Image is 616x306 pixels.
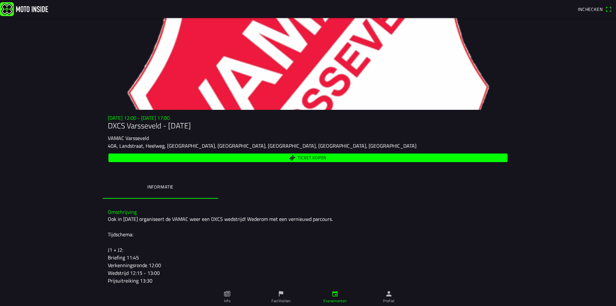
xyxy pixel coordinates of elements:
[108,209,508,215] h3: Omschrijving
[383,298,395,304] ion-label: Profiel
[108,121,508,130] h1: DXCS Varsseveld - [DATE]
[108,134,149,142] ion-text: VAMAC Varsseveld
[147,183,174,190] ion-label: Informatie
[331,290,338,297] ion-icon: calendar
[278,290,285,297] ion-icon: flag
[224,290,231,297] ion-icon: paper
[224,298,230,304] ion-label: Info
[323,298,347,304] ion-label: Evenementen
[298,156,327,160] span: Ticket kopen
[578,6,603,13] span: Inchecken
[575,4,615,14] a: Incheckenqr scanner
[108,142,416,150] ion-text: 40A, Landstraat, Heelweg, [GEOGRAPHIC_DATA], [GEOGRAPHIC_DATA], [GEOGRAPHIC_DATA], [GEOGRAPHIC_DA...
[271,298,290,304] ion-label: Faciliteiten
[385,290,392,297] ion-icon: person
[108,115,508,121] h3: [DATE] 12:00 - [DATE] 17:00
